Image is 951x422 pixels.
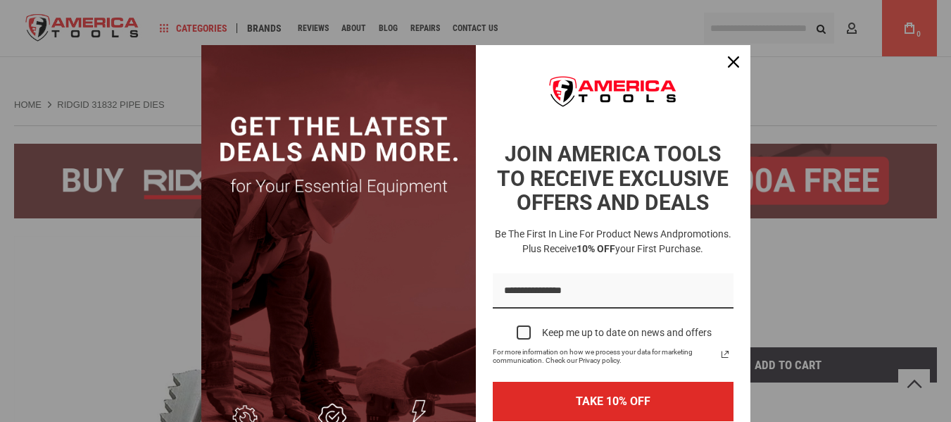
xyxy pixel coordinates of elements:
svg: close icon [728,56,739,68]
button: Close [717,45,750,79]
svg: link icon [717,346,733,363]
iframe: LiveChat chat widget [753,378,951,422]
input: Email field [493,273,733,309]
strong: 10% OFF [577,243,615,254]
span: promotions. Plus receive your first purchase. [522,228,731,254]
strong: JOIN AMERICA TOOLS TO RECEIVE EXCLUSIVE OFFERS AND DEALS [497,142,729,215]
span: For more information on how we process your data for marketing communication. Check our Privacy p... [493,348,717,365]
a: Read our Privacy Policy [717,346,733,363]
h3: Be the first in line for product news and [490,227,736,256]
div: Keep me up to date on news and offers [542,327,712,339]
button: TAKE 10% OFF [493,382,733,421]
